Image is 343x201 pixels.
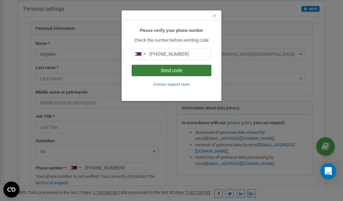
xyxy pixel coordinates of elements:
div: Telephone country code [132,49,147,59]
b: Please verify your phone number [140,28,203,33]
button: Send code [132,65,211,76]
a: Contact support team [153,82,190,87]
input: 0905 123 4567 [132,48,211,60]
p: Check the number before sending code [132,37,211,44]
small: Contact support team [153,82,190,87]
button: Close [213,12,216,19]
button: Open CMP widget [3,182,19,198]
div: Open Intercom Messenger [320,163,336,179]
span: × [213,12,216,20]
